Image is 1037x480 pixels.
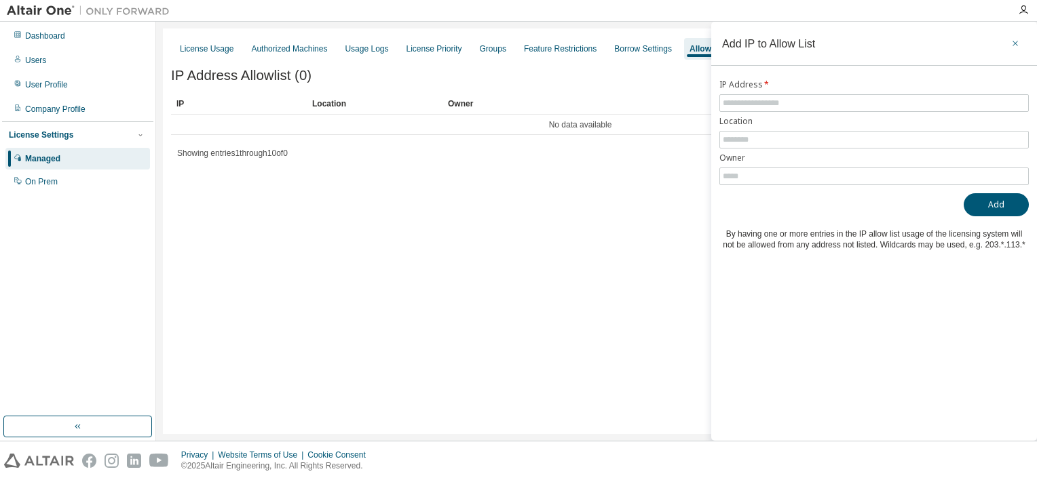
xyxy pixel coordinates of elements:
[25,55,46,66] div: Users
[180,43,233,54] div: License Usage
[964,193,1029,216] button: Add
[127,454,141,468] img: linkedin.svg
[345,43,388,54] div: Usage Logs
[25,79,68,90] div: User Profile
[171,115,989,135] td: No data available
[176,93,301,115] div: IP
[719,228,1029,250] div: By having one or more entries in the IP allow list usage of the licensing system will not be allo...
[149,454,169,468] img: youtube.svg
[719,116,1029,127] label: Location
[312,93,437,115] div: Location
[690,43,774,54] div: Allowed IP Addresses
[82,454,96,468] img: facebook.svg
[177,148,288,158] span: Showing entries 1 through 10 of 0
[307,449,373,460] div: Cookie Consent
[719,153,1029,163] label: Owner
[25,31,65,41] div: Dashboard
[25,104,86,115] div: Company Profile
[218,449,307,460] div: Website Terms of Use
[25,176,58,187] div: On Prem
[181,460,374,472] p: © 2025 Altair Engineering, Inc. All Rights Reserved.
[719,79,1029,90] label: IP Address
[524,43,597,54] div: Feature Restrictions
[4,454,74,468] img: altair_logo.svg
[9,129,73,140] div: License Settings
[171,68,312,83] span: IP Address Allowlist (0)
[181,449,218,460] div: Privacy
[7,4,176,18] img: Altair One
[614,43,672,54] div: Borrow Settings
[448,93,984,115] div: Owner
[407,43,462,54] div: License Priority
[480,43,506,54] div: Groups
[722,38,815,49] div: Add IP to Allow List
[25,153,60,164] div: Managed
[105,454,119,468] img: instagram.svg
[251,43,327,54] div: Authorized Machines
